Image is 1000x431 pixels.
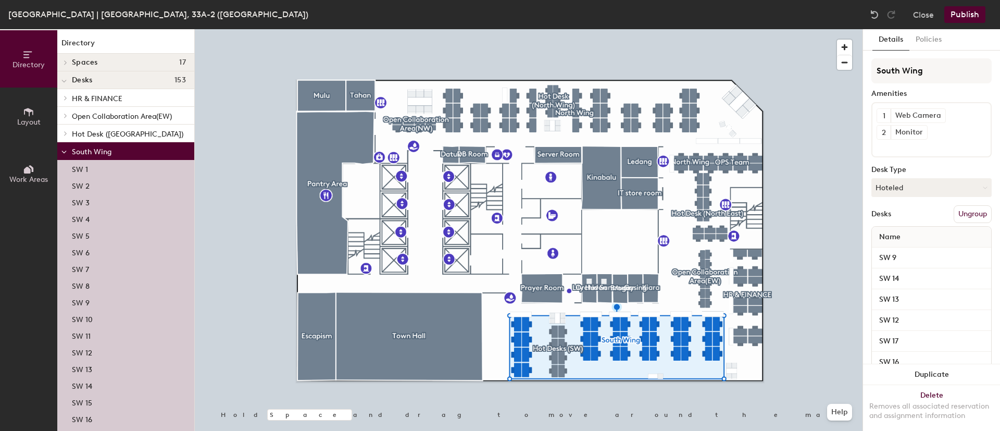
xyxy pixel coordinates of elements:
input: Unnamed desk [874,251,989,265]
button: Duplicate [863,364,1000,385]
p: SW 13 [72,362,92,374]
span: South Wing [72,147,111,156]
button: Help [827,404,852,421]
p: SW 10 [72,312,93,324]
p: SW 3 [72,195,90,207]
input: Unnamed desk [874,272,989,286]
input: Unnamed desk [874,292,989,307]
span: Spaces [72,58,98,67]
input: Unnamed desk [874,334,989,349]
p: SW 14 [72,379,92,391]
img: Redo [886,9,896,20]
button: 1 [877,109,891,122]
div: Amenities [871,90,992,98]
button: Publish [944,6,985,23]
p: SW 11 [72,329,91,341]
p: SW 16 [72,412,92,424]
h1: Directory [57,38,194,54]
input: Unnamed desk [874,313,989,328]
span: Name [874,228,906,247]
div: [GEOGRAPHIC_DATA] | [GEOGRAPHIC_DATA], 33A-2 ([GEOGRAPHIC_DATA]) [8,8,308,21]
span: 2 [882,127,886,138]
button: Details [872,29,909,51]
img: Undo [869,9,880,20]
span: 153 [174,76,186,84]
span: Desks [72,76,92,84]
div: Desks [871,210,891,218]
p: SW 15 [72,396,92,408]
p: SW 8 [72,279,90,291]
button: DeleteRemoves all associated reservation and assignment information [863,385,1000,431]
span: Layout [17,118,41,127]
p: SW 9 [72,295,90,307]
p: SW 6 [72,245,90,257]
p: SW 5 [72,229,90,241]
p: SW 1 [72,162,88,174]
div: Desk Type [871,166,992,174]
button: Close [913,6,934,23]
p: SW 2 [72,179,90,191]
span: HR & FINANCE [72,94,122,103]
input: Unnamed desk [874,355,989,370]
span: Work Areas [9,175,48,184]
div: Monitor [891,126,927,139]
span: 17 [179,58,186,67]
button: 2 [877,126,891,139]
span: Open Collaboration Area(EW) [72,112,172,121]
span: 1 [883,110,885,121]
span: Hot Desk ([GEOGRAPHIC_DATA]) [72,130,183,139]
button: Policies [909,29,948,51]
p: SW 12 [72,346,92,358]
div: Removes all associated reservation and assignment information [869,402,994,421]
button: Hoteled [871,178,992,197]
p: SW 4 [72,212,90,224]
div: Web Camera [891,109,945,122]
span: Directory [12,60,45,69]
button: Ungroup [954,205,992,223]
p: SW 7 [72,262,89,274]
